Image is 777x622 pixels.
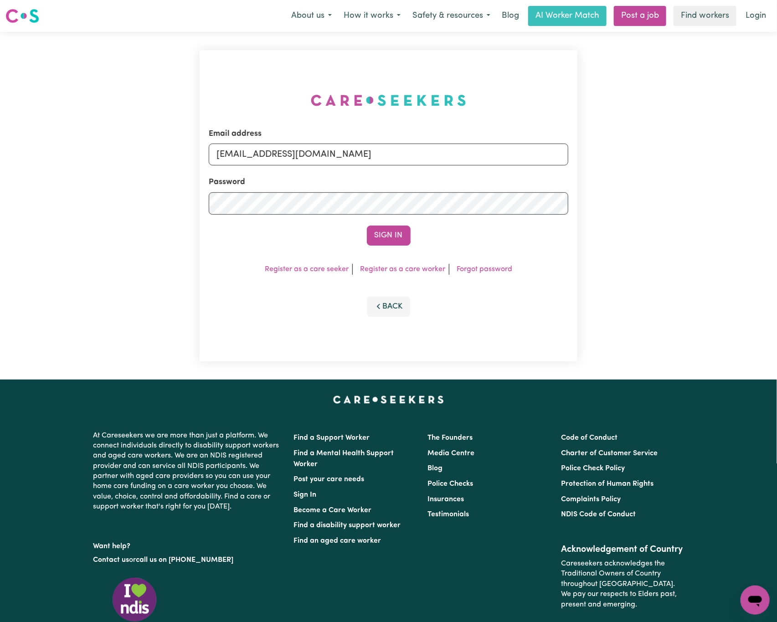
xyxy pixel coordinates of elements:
[427,480,473,488] a: Police Checks
[265,266,349,273] a: Register as a care seeker
[427,496,464,503] a: Insurances
[93,551,283,569] p: or
[294,537,381,545] a: Find an aged care worker
[457,266,512,273] a: Forgot password
[561,450,658,457] a: Charter of Customer Service
[561,511,636,518] a: NDIS Code of Conduct
[360,266,445,273] a: Register as a care worker
[294,450,394,468] a: Find a Mental Health Support Worker
[674,6,736,26] a: Find workers
[427,434,473,442] a: The Founders
[294,476,365,483] a: Post your care needs
[285,6,338,26] button: About us
[561,555,684,613] p: Careseekers acknowledges the Traditional Owners of Country throughout [GEOGRAPHIC_DATA]. We pay o...
[561,480,654,488] a: Protection of Human Rights
[367,297,411,317] button: Back
[367,226,411,246] button: Sign In
[5,5,39,26] a: Careseekers logo
[427,511,469,518] a: Testimonials
[427,465,443,472] a: Blog
[614,6,666,26] a: Post a job
[561,465,625,472] a: Police Check Policy
[496,6,525,26] a: Blog
[427,450,474,457] a: Media Centre
[209,176,245,188] label: Password
[93,538,283,551] p: Want help?
[528,6,607,26] a: AI Worker Match
[294,522,401,529] a: Find a disability support worker
[294,491,317,499] a: Sign In
[5,8,39,24] img: Careseekers logo
[93,556,129,564] a: Contact us
[407,6,496,26] button: Safety & resources
[740,6,772,26] a: Login
[209,128,262,140] label: Email address
[338,6,407,26] button: How it works
[561,544,684,555] h2: Acknowledgement of Country
[561,434,617,442] a: Code of Conduct
[93,427,283,516] p: At Careseekers we are more than just a platform. We connect individuals directly to disability su...
[561,496,621,503] a: Complaints Policy
[136,556,234,564] a: call us on [PHONE_NUMBER]
[294,507,372,514] a: Become a Care Worker
[333,396,444,403] a: Careseekers home page
[209,144,568,165] input: Email address
[294,434,370,442] a: Find a Support Worker
[741,586,770,615] iframe: Button to launch messaging window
